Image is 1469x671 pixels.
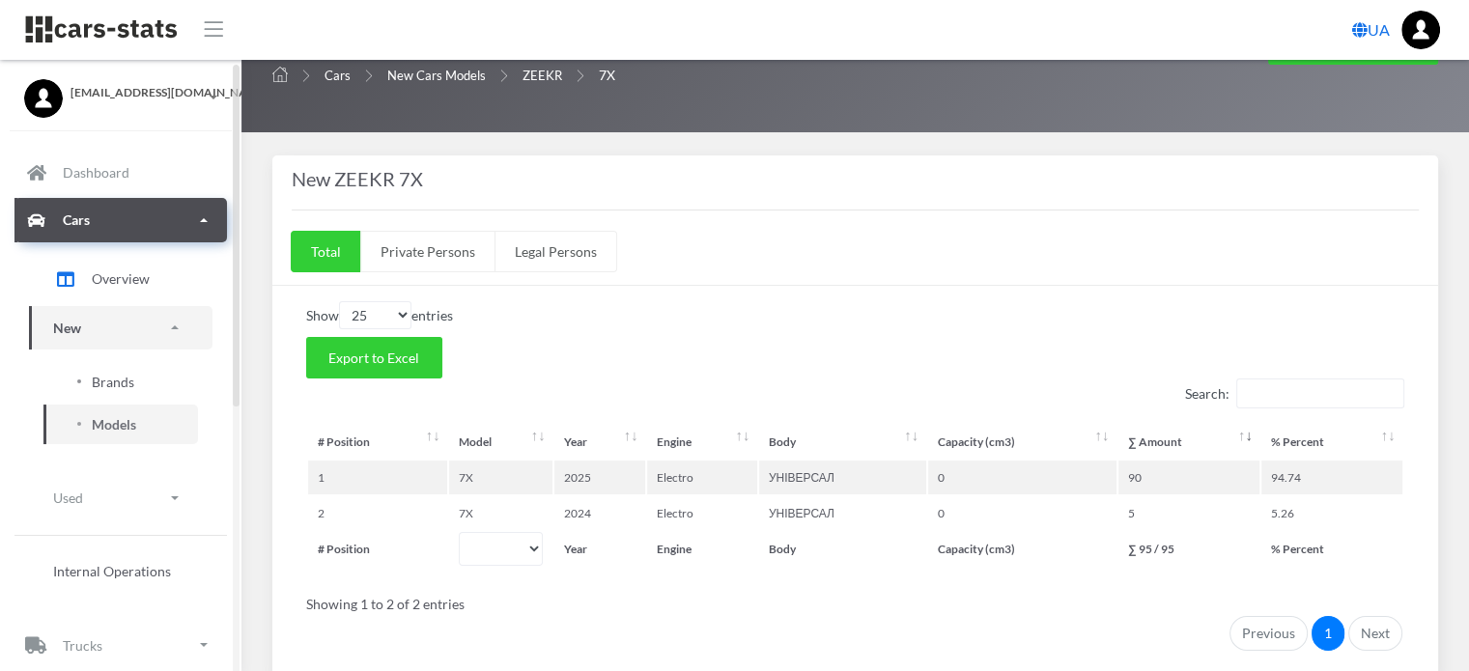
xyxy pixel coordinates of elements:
th: Year: activate to sort column ascending [554,425,645,459]
a: New [29,306,212,349]
img: navbar brand [24,14,179,44]
a: [EMAIL_ADDRESS][DOMAIN_NAME] [24,79,217,101]
div: Showing 1 to 2 of 2 entries [306,582,1404,614]
span: 7X [599,67,615,83]
td: УНІВЕРСАЛ [759,461,926,494]
a: Cars [325,68,351,83]
a: Dashboard [14,151,227,195]
img: ... [1401,11,1440,49]
td: 2024 [554,496,645,530]
td: Electro [647,496,757,530]
th: Model: activate to sort column ascending [449,425,552,459]
label: Search: [1185,378,1404,408]
td: 90 [1118,461,1259,494]
a: Legal Persons [494,231,617,272]
span: Internal Operations [53,561,171,581]
th: #&nbsp;Position: activate to sort column ascending [308,425,447,459]
p: Cars [63,208,90,232]
a: Total [291,231,361,272]
span: Export to Excel [328,349,419,366]
th: Body [759,532,926,566]
td: 5 [1118,496,1259,530]
a: UA [1344,11,1398,49]
td: 2025 [554,461,645,494]
p: Dashboard [63,160,129,184]
th: Body: activate to sort column ascending [759,425,926,459]
span: [EMAIL_ADDRESS][DOMAIN_NAME] [71,84,217,101]
td: 2 [308,496,447,530]
th: Engine [647,532,757,566]
td: 5.26 [1261,496,1402,530]
td: 1 [308,461,447,494]
td: 0 [928,496,1116,530]
th: Capacity (cm3) [928,532,1116,566]
th: ∑&nbsp;Amount: activate to sort column ascending [1118,425,1259,459]
a: Cars [14,198,227,242]
label: Show entries [306,301,453,329]
th: %&nbsp;Percent: activate to sort column ascending [1261,425,1402,459]
a: Used [29,476,212,519]
span: Models [92,414,136,434]
th: % Percent [1261,532,1402,566]
td: Electro [647,461,757,494]
a: Models [43,405,198,444]
p: New [53,316,81,340]
input: Search: [1236,378,1404,408]
a: New Cars Models [387,68,486,83]
select: Showentries [339,301,411,329]
td: 94.74 [1261,461,1402,494]
th: Engine: activate to sort column ascending [647,425,757,459]
a: Brands [43,362,198,402]
td: 0 [928,461,1116,494]
th: # Position [308,532,447,566]
h4: New ZEEKR 7X [292,163,1419,194]
a: Internal Operations [29,551,212,591]
th: ∑ 95 / 95 [1118,532,1259,566]
a: 1 [1312,616,1344,651]
span: Brands [92,372,134,392]
a: Private Persons [360,231,495,272]
a: ZEEKR [523,68,562,83]
p: Used [53,486,83,510]
a: Trucks [14,623,227,667]
p: Trucks [63,633,102,657]
th: Year [554,532,645,566]
span: Overview [92,268,150,289]
td: 7X [449,461,552,494]
a: Overview [29,255,212,303]
td: УНІВЕРСАЛ [759,496,926,530]
td: 7X [449,496,552,530]
button: Export to Excel [306,337,442,379]
th: Capacity (cm3): activate to sort column ascending [928,425,1116,459]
